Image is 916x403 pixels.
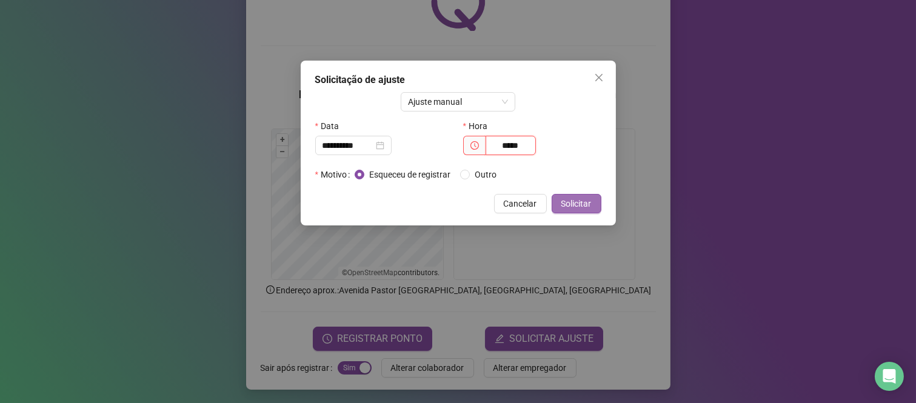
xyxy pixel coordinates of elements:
span: Outro [470,168,501,181]
span: close [594,73,604,82]
div: Solicitação de ajuste [315,73,601,87]
label: Motivo [315,165,355,184]
span: Cancelar [504,197,537,210]
span: Ajuste manual [408,93,508,111]
button: Close [589,68,609,87]
label: Hora [463,116,495,136]
button: Solicitar [552,194,601,213]
button: Cancelar [494,194,547,213]
span: Esqueceu de registrar [364,168,455,181]
label: Data [315,116,347,136]
span: clock-circle [470,141,479,150]
span: Solicitar [561,197,592,210]
div: Open Intercom Messenger [875,362,904,391]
